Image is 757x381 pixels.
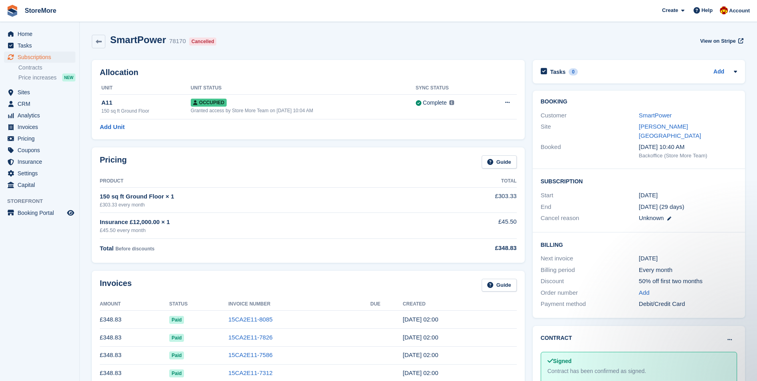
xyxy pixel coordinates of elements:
a: 15CA2E11-7586 [228,351,273,358]
div: Granted access by Store More Team on [DATE] 10:04 AM [191,107,416,114]
a: menu [4,168,75,179]
td: £348.83 [100,346,169,364]
a: menu [4,156,75,167]
h2: Allocation [100,68,517,77]
div: [DATE] [639,254,737,263]
div: Billing period [541,266,639,275]
div: 78170 [169,37,186,46]
th: Unit [100,82,191,95]
a: StoreMore [22,4,59,17]
time: 2025-06-22 01:00:35 UTC [403,369,438,376]
img: Store More Team [720,6,728,14]
div: Cancelled [189,38,217,46]
a: 15CA2E11-7312 [228,369,273,376]
th: Sync Status [416,82,486,95]
h2: SmartPower [110,34,166,45]
th: Created [403,298,516,311]
h2: Pricing [100,155,127,169]
h2: Tasks [550,68,566,75]
a: menu [4,98,75,109]
span: Insurance [18,156,65,167]
a: menu [4,145,75,156]
h2: Subscription [541,177,737,185]
span: Settings [18,168,65,179]
div: Discount [541,277,639,286]
time: 2025-03-22 01:00:00 UTC [639,191,658,200]
div: £45.50 every month [100,226,423,234]
span: Paid [169,369,184,377]
span: Capital [18,179,65,190]
span: Sites [18,87,65,98]
span: Paid [169,316,184,324]
span: Create [662,6,678,14]
span: Tasks [18,40,65,51]
a: menu [4,52,75,63]
span: Coupons [18,145,65,156]
span: Help [702,6,713,14]
div: Cancel reason [541,214,639,223]
div: 150 sq ft Ground Floor × 1 [100,192,423,201]
div: £348.83 [423,244,517,253]
span: Before discounts [115,246,154,252]
div: Booked [541,143,639,159]
span: Price increases [18,74,57,81]
h2: Booking [541,99,737,105]
th: Due [370,298,403,311]
span: Storefront [7,197,79,205]
th: Total [423,175,517,188]
div: 0 [569,68,578,75]
td: £45.50 [423,213,517,239]
time: 2025-07-22 01:00:34 UTC [403,351,438,358]
span: Pricing [18,133,65,144]
a: menu [4,121,75,133]
span: Unknown [639,214,664,221]
div: Contract has been confirmed as signed. [547,367,730,375]
a: Add [714,67,724,77]
time: 2025-08-22 01:00:59 UTC [403,334,438,341]
span: Total [100,245,114,252]
span: Booking Portal [18,207,65,218]
a: menu [4,207,75,218]
div: Customer [541,111,639,120]
div: Order number [541,288,639,298]
a: menu [4,110,75,121]
a: menu [4,87,75,98]
a: 15CA2E11-7826 [228,334,273,341]
div: 50% off first two months [639,277,737,286]
h2: Contract [541,334,572,342]
span: View on Stripe [700,37,735,45]
td: £303.33 [423,187,517,212]
div: End [541,202,639,212]
span: [DATE] (29 days) [639,203,684,210]
td: £348.83 [100,311,169,329]
div: A11 [101,98,191,107]
span: Invoices [18,121,65,133]
a: Add [639,288,650,298]
div: NEW [62,73,75,81]
th: Amount [100,298,169,311]
div: £303.33 every month [100,201,423,208]
span: Paid [169,351,184,359]
div: Signed [547,357,730,365]
th: Product [100,175,423,188]
a: Contracts [18,64,75,71]
div: Next invoice [541,254,639,263]
div: Insurance £12,000.00 × 1 [100,218,423,227]
h2: Invoices [100,279,132,292]
a: Guide [482,279,517,292]
h2: Billing [541,240,737,248]
span: Paid [169,334,184,342]
span: Occupied [191,99,227,107]
a: menu [4,40,75,51]
img: icon-info-grey-7440780725fd019a000dd9b08b2336e03edf1995a4989e88bcd33f0948082b44.svg [449,100,454,105]
a: menu [4,133,75,144]
a: [PERSON_NAME][GEOGRAPHIC_DATA] [639,123,701,139]
div: [DATE] 10:40 AM [639,143,737,152]
a: Price increases NEW [18,73,75,82]
td: £348.83 [100,329,169,347]
span: Subscriptions [18,52,65,63]
a: View on Stripe [697,34,745,48]
div: Payment method [541,300,639,309]
a: 15CA2E11-8085 [228,316,273,323]
span: Account [729,7,750,15]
